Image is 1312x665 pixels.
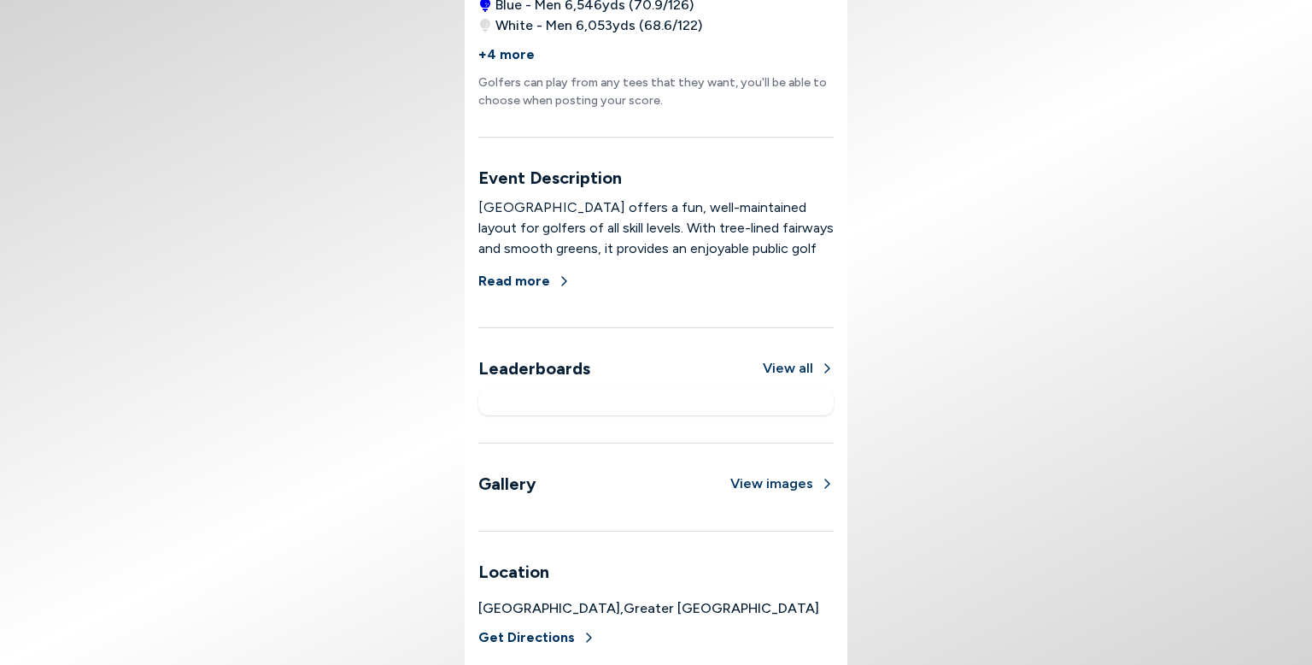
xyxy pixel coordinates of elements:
[478,36,535,74] button: +4 more
[478,471,536,497] h3: Gallery
[763,358,834,379] button: View all
[478,197,834,300] div: [GEOGRAPHIC_DATA] offers a fun, well-maintained layout for golfers of all skill levels. With tree...
[478,619,595,656] button: Get Directions
[730,474,834,494] button: View images
[478,165,834,191] h3: Event Description
[478,74,834,109] p: Golfers can play from any tees that they want, you'll be able to choose when posting your score.
[495,15,702,36] span: White - Men 6,053 yds ( 68.6 / 122 )
[478,598,819,619] span: [GEOGRAPHIC_DATA] , Greater [GEOGRAPHIC_DATA]
[478,559,834,585] h3: Location
[478,356,590,381] h3: Leaderboards
[478,262,571,300] button: Read more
